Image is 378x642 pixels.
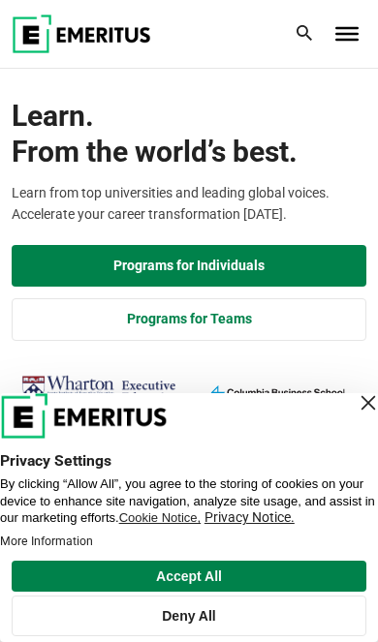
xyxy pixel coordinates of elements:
[12,134,366,170] span: From the world’s best.
[12,245,366,288] a: Explore Programs
[335,27,359,41] button: Toggle Menu
[12,298,366,341] a: Explore for Business
[21,370,179,409] img: Wharton Executive Education
[12,182,366,226] p: Learn from top universities and leading global voices. Accelerate your career transformation [DATE].
[12,98,366,170] h1: Learn.
[199,370,357,421] img: columbia-business-school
